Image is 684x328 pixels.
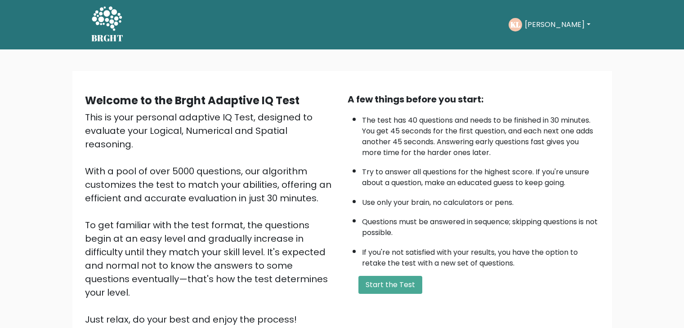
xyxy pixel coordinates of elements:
h5: BRGHT [91,33,124,44]
li: Try to answer all questions for the highest score. If you're unsure about a question, make an edu... [362,162,599,188]
b: Welcome to the Brght Adaptive IQ Test [85,93,300,108]
button: Start the Test [358,276,422,294]
div: A few things before you start: [348,93,599,106]
a: BRGHT [91,4,124,46]
button: [PERSON_NAME] [522,19,593,31]
li: The test has 40 questions and needs to be finished in 30 minutes. You get 45 seconds for the firs... [362,111,599,158]
text: KL [510,19,520,30]
li: If you're not satisfied with your results, you have the option to retake the test with a new set ... [362,243,599,269]
div: This is your personal adaptive IQ Test, designed to evaluate your Logical, Numerical and Spatial ... [85,111,337,326]
li: Questions must be answered in sequence; skipping questions is not possible. [362,212,599,238]
li: Use only your brain, no calculators or pens. [362,193,599,208]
